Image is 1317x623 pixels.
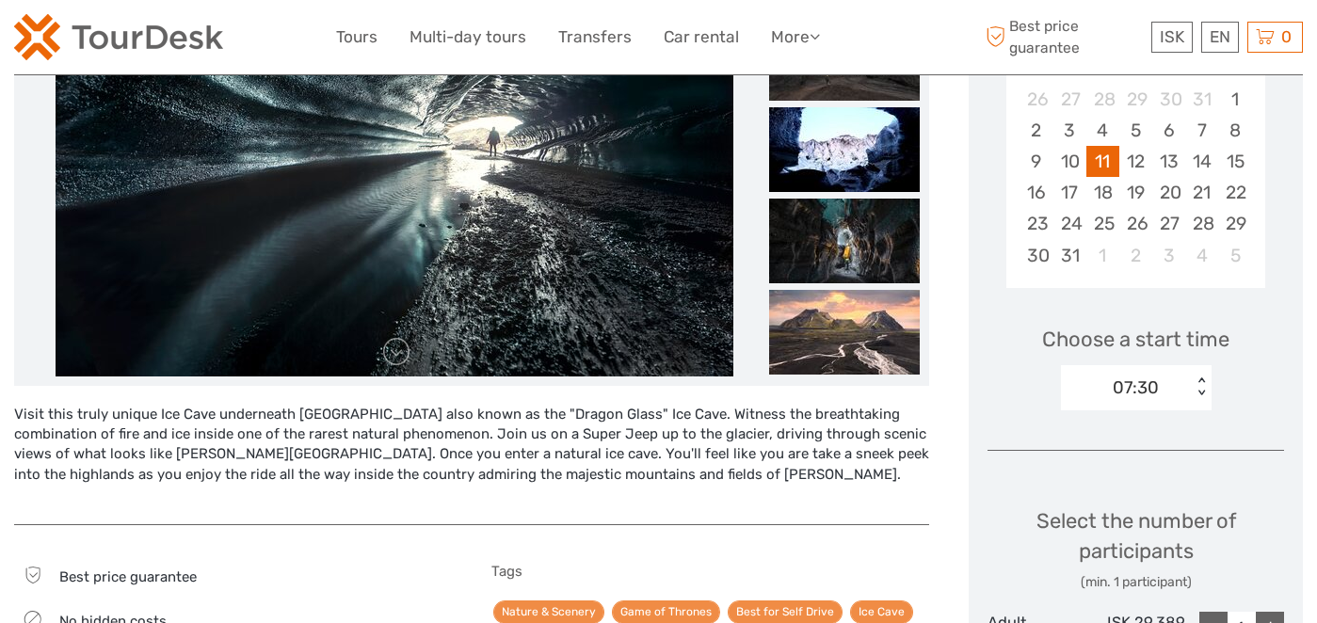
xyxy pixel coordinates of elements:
div: Visit this truly unique Ice Cave underneath [GEOGRAPHIC_DATA] also known as the "Dragon Glass" Ic... [14,405,929,505]
h5: Tags [491,563,929,580]
div: (min. 1 participant) [988,573,1284,592]
div: Choose Tuesday, August 25th, 2026 [1086,208,1119,239]
div: 07:30 [1113,375,1159,400]
div: Choose Sunday, August 30th, 2026 [1020,240,1052,271]
div: Choose Saturday, August 29th, 2026 [1218,208,1251,239]
div: Choose Wednesday, September 2nd, 2026 [1119,240,1152,271]
div: Choose Friday, August 28th, 2026 [1185,208,1218,239]
span: 0 [1278,27,1294,46]
img: 120-15d4194f-c635-41b9-a512-a3cb382bfb57_logo_small.png [14,14,223,60]
img: 35a055ff8fe74cd4b58e04767fa824ae_slider_thumbnail.jpg [769,290,920,375]
div: Choose Monday, August 24th, 2026 [1053,208,1086,239]
button: Open LiveChat chat widget [217,29,239,52]
a: Tours [336,24,377,51]
div: EN [1201,22,1239,53]
a: Car rental [664,24,739,51]
div: Choose Thursday, August 27th, 2026 [1152,208,1185,239]
img: fc570482f5b34c56b0be150f90ad75ae_slider_thumbnail.jpg [769,199,920,283]
div: < > [1193,377,1209,397]
div: Choose Friday, September 4th, 2026 [1185,240,1218,271]
div: Choose Saturday, September 5th, 2026 [1218,240,1251,271]
a: Transfers [558,24,632,51]
div: Choose Thursday, September 3rd, 2026 [1152,240,1185,271]
a: Multi-day tours [410,24,526,51]
div: Choose Wednesday, August 26th, 2026 [1119,208,1152,239]
span: Best price guarantee [59,568,197,585]
span: ISK [1160,27,1184,46]
p: We're away right now. Please check back later! [26,33,213,48]
div: Choose Monday, August 31st, 2026 [1053,240,1086,271]
div: Select the number of participants [988,506,1284,592]
span: Best price guarantee [981,16,1147,57]
span: Choose a start time [1042,325,1229,354]
div: Choose Sunday, August 23rd, 2026 [1020,208,1052,239]
div: Choose Tuesday, September 1st, 2026 [1086,240,1119,271]
a: More [771,24,820,51]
